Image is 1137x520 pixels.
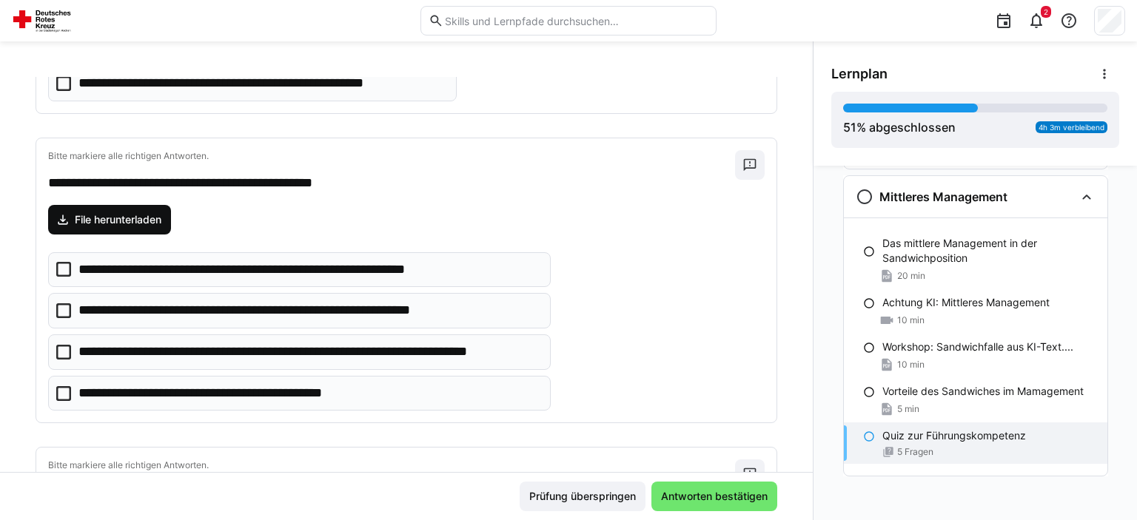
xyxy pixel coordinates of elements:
[897,446,933,458] span: 5 Fragen
[882,295,1050,310] p: Achtung KI: Mittleres Management
[48,205,171,234] a: File herunterladen
[831,66,888,82] span: Lernplan
[73,212,164,227] span: File herunterladen
[520,482,645,511] button: Prüfung überspringen
[882,428,1026,443] p: Quiz zur Führungskompetenz
[527,489,638,504] span: Prüfung überspringen
[882,236,1096,266] p: Das mittlere Management in der Sandwichposition
[897,314,925,326] span: 10 min
[659,489,770,504] span: Antworten bestätigen
[1044,7,1048,16] span: 2
[843,120,856,135] span: 51
[897,403,919,415] span: 5 min
[897,359,925,371] span: 10 min
[843,118,956,136] div: % abgeschlossen
[443,14,708,27] input: Skills und Lernpfade durchsuchen…
[882,340,1073,354] p: Workshop: Sandwichfalle aus KI-Text....
[879,189,1007,204] h3: Mittleres Management
[48,459,735,471] p: Bitte markiere alle richtigen Antworten.
[897,270,925,282] span: 20 min
[1039,123,1104,132] span: 4h 3m verbleibend
[48,150,735,162] p: Bitte markiere alle richtigen Antworten.
[651,482,777,511] button: Antworten bestätigen
[882,384,1084,399] p: Vorteile des Sandwiches im Mamagement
